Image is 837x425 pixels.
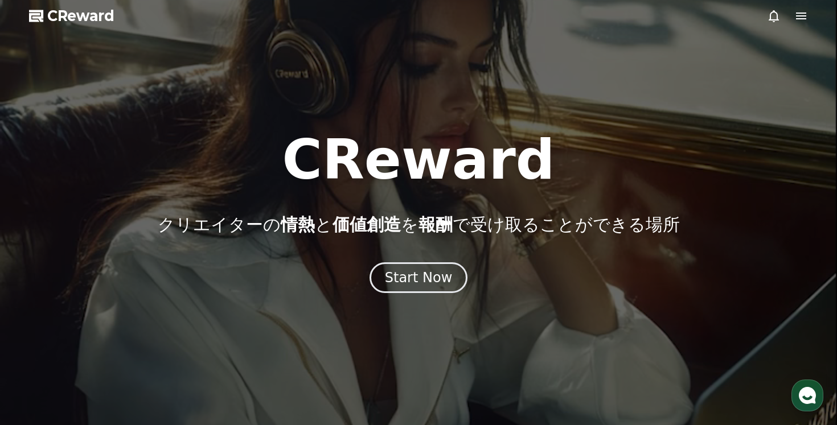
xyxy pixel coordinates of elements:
[29,7,114,25] a: CReward
[169,348,196,357] span: Settings
[385,269,453,287] div: Start Now
[419,214,453,234] span: 報酬
[75,331,147,359] a: Messages
[47,7,114,25] span: CReward
[158,214,680,235] p: クリエイターの と を で受け取ることができる場所
[333,214,401,234] span: 価値創造
[29,348,49,357] span: Home
[147,331,219,359] a: Settings
[95,348,128,357] span: Messages
[3,331,75,359] a: Home
[282,133,555,187] h1: CReward
[370,262,468,293] button: Start Now
[370,274,468,284] a: Start Now
[281,214,315,234] span: 情熱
